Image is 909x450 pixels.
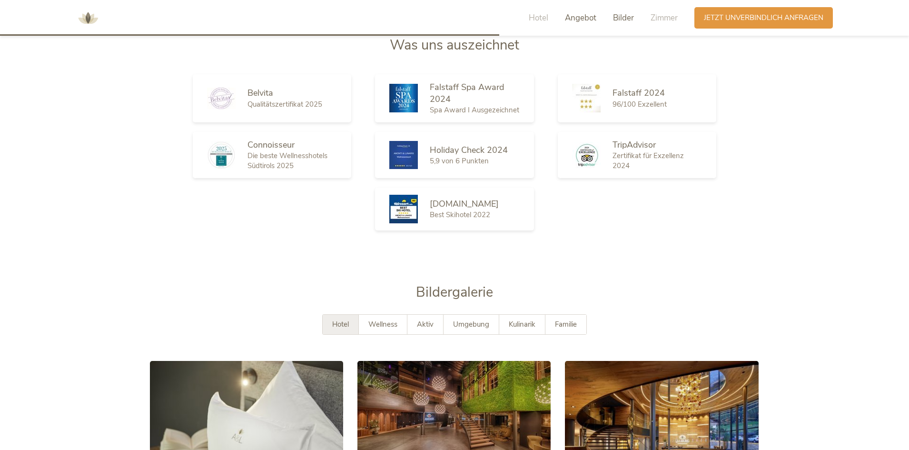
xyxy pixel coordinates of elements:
span: Zimmer [651,12,678,23]
img: Falstaff 2024 [572,84,601,112]
span: Belvita [247,87,273,99]
img: Belvita [207,88,236,109]
span: Bilder [613,12,634,23]
span: Hotel [332,320,349,329]
span: Familie [555,320,577,329]
span: Holiday Check 2024 [430,144,508,156]
span: 5,9 von 6 Punkten [430,156,489,166]
span: Aktiv [417,320,434,329]
span: Die beste Wellnesshotels Südtirols 2025 [247,151,327,170]
span: Angebot [565,12,596,23]
span: [DOMAIN_NAME] [430,198,499,210]
span: Zertifikat für Exzellenz 2024 [613,151,684,170]
span: Connoisseur [247,139,295,150]
span: TripAdvisor [613,139,656,150]
span: Spa Award I Ausgezeichnet [430,105,519,115]
img: Falstaff Spa Award 2024 [389,84,418,112]
span: Kulinarik [509,320,535,329]
span: Bildergalerie [416,283,493,301]
img: TripAdvisor [572,142,601,168]
img: Skiresort.de [389,195,418,223]
span: Umgebung [453,320,489,329]
span: Hotel [529,12,548,23]
span: 96/100 Exzellent [613,100,667,109]
span: Wellness [368,320,397,329]
span: Falstaff Spa Award 2024 [430,81,504,105]
span: Falstaff 2024 [613,87,665,99]
span: Best Skihotel 2022 [430,210,490,220]
a: AMONTI & LUNARIS Wellnessresort [74,14,102,21]
img: Holiday Check 2024 [389,141,418,169]
img: Connoisseur [207,141,236,170]
img: AMONTI & LUNARIS Wellnessresort [74,4,102,32]
span: Jetzt unverbindlich anfragen [704,13,823,23]
span: Was uns auszeichnet [390,36,519,54]
span: Qualitätszertifikat 2025 [247,100,322,109]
